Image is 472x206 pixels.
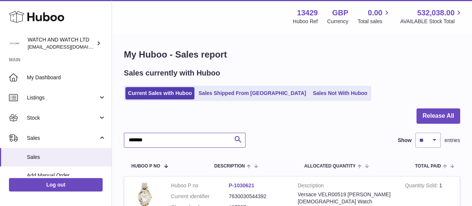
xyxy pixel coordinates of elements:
span: My Dashboard [27,74,106,81]
dt: Current identifier [171,193,229,200]
label: Show [398,137,412,144]
span: AVAILABLE Stock Total [400,18,463,25]
dd: 7630030544392 [229,193,287,200]
h2: Sales currently with Huboo [124,68,220,78]
span: Add Manual Order [27,172,106,179]
strong: 13429 [297,8,318,18]
strong: Description [298,182,394,191]
a: 532,038.00 AVAILABLE Stock Total [400,8,463,25]
a: Current Sales with Huboo [125,87,194,99]
dt: Huboo P no [171,182,229,189]
strong: Quantity Sold [405,182,439,190]
span: 0.00 [368,8,382,18]
span: Sales [27,154,106,161]
span: Total sales [357,18,391,25]
div: WATCH AND WATCH LTD [28,36,95,50]
a: 0.00 Total sales [357,8,391,25]
a: P-1030621 [229,182,254,188]
span: ALLOCATED Quantity [304,164,356,169]
img: internalAdmin-13429@internal.huboo.com [9,38,20,49]
a: Sales Shipped From [GEOGRAPHIC_DATA] [196,87,309,99]
div: Huboo Ref [293,18,318,25]
span: 532,038.00 [417,8,454,18]
span: Listings [27,94,98,101]
span: entries [444,137,460,144]
div: Versace VELR00519 [PERSON_NAME] [DEMOGRAPHIC_DATA] Watch [298,191,394,205]
div: Currency [327,18,348,25]
button: Release All [416,108,460,124]
span: Sales [27,135,98,142]
h1: My Huboo - Sales report [124,49,460,61]
span: Huboo P no [131,164,160,169]
a: Sales Not With Huboo [310,87,370,99]
span: Stock [27,114,98,122]
span: Total paid [415,164,441,169]
strong: GBP [332,8,348,18]
span: Description [214,164,245,169]
a: Log out [9,178,103,191]
span: [EMAIL_ADDRESS][DOMAIN_NAME] [28,44,110,50]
